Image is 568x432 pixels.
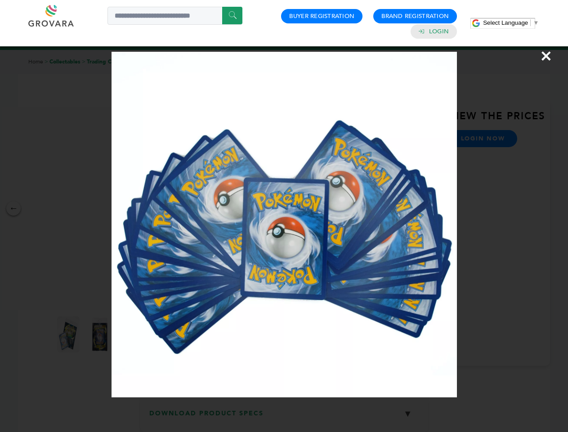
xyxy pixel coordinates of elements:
[533,19,539,26] span: ▼
[540,43,552,68] span: ×
[483,19,528,26] span: Select Language
[289,12,354,20] a: Buyer Registration
[112,52,457,397] img: Image Preview
[381,12,449,20] a: Brand Registration
[429,27,449,36] a: Login
[107,7,242,25] input: Search a product or brand...
[530,19,531,26] span: ​
[483,19,539,26] a: Select Language​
